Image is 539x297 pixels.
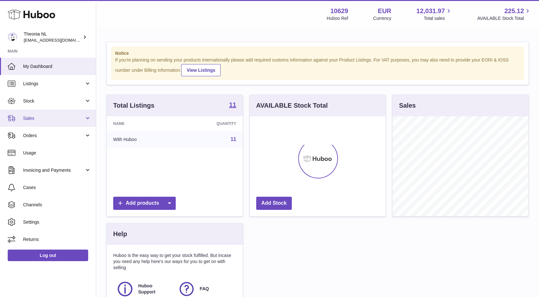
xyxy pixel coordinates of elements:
a: 11 [231,136,236,142]
div: Currency [373,15,392,21]
span: Huboo Support [138,283,171,295]
span: Channels [23,202,91,208]
strong: 10629 [330,7,348,15]
h3: Sales [399,101,416,110]
a: Log out [8,250,88,261]
img: info@wholesomegoods.eu [8,32,17,42]
a: Add Stock [256,197,292,210]
span: Stock [23,98,84,104]
td: With Huboo [107,131,178,148]
p: Huboo is the easy way to get your stock fulfilled. But incase you need any help here's our ways f... [113,252,236,271]
a: View Listings [181,64,221,76]
span: My Dashboard [23,63,91,70]
span: Sales [23,115,84,121]
a: 225.12 AVAILABLE Stock Total [477,7,531,21]
h3: AVAILABLE Stock Total [256,101,328,110]
span: 225.12 [504,7,524,15]
a: 12,031.97 Total sales [416,7,452,21]
a: 11 [229,102,236,109]
div: Theonia NL [24,31,81,43]
span: Cases [23,185,91,191]
th: Name [107,116,178,131]
span: Invoicing and Payments [23,167,84,173]
div: Huboo Ref [327,15,348,21]
strong: EUR [378,7,391,15]
h3: Total Listings [113,101,155,110]
span: Total sales [424,15,452,21]
span: Listings [23,81,84,87]
span: Returns [23,236,91,243]
span: Usage [23,150,91,156]
span: [EMAIL_ADDRESS][DOMAIN_NAME] [24,37,94,43]
strong: Notice [115,50,520,56]
span: Orders [23,133,84,139]
strong: 11 [229,102,236,108]
span: 12,031.97 [416,7,445,15]
th: Quantity [178,116,242,131]
a: Add products [113,197,176,210]
div: If you're planning on sending your products internationally please add required customs informati... [115,57,520,76]
h3: Help [113,230,127,238]
span: FAQ [200,286,209,292]
span: Settings [23,219,91,225]
span: AVAILABLE Stock Total [477,15,531,21]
